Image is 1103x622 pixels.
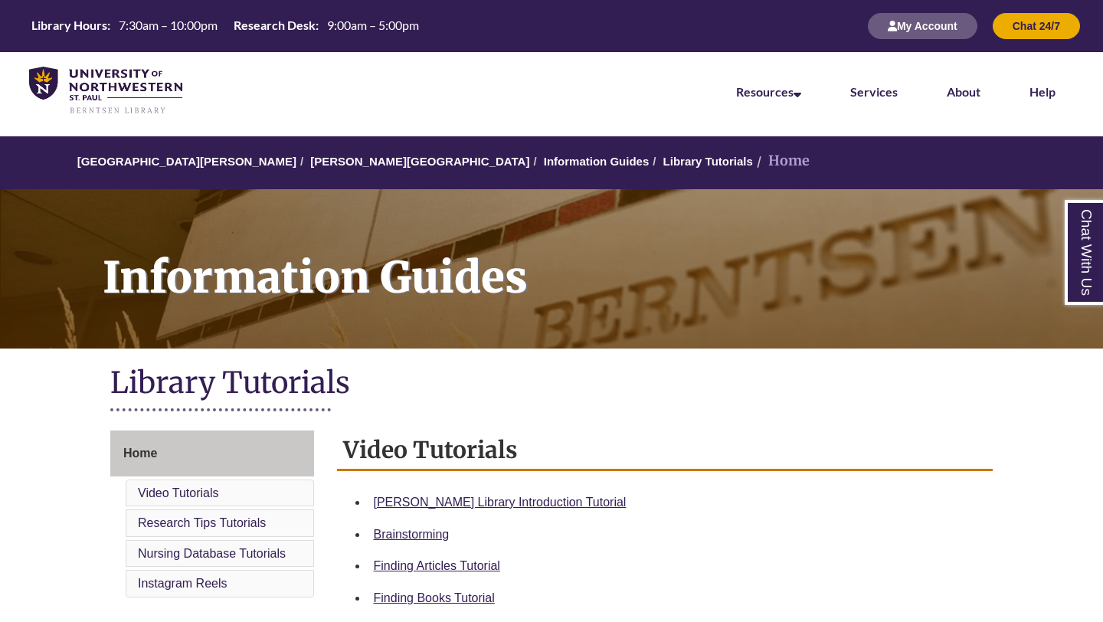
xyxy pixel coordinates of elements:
[374,528,450,541] a: Brainstorming
[993,13,1080,39] button: Chat 24/7
[29,67,182,115] img: UNWSP Library Logo
[993,19,1080,32] a: Chat 24/7
[947,84,980,99] a: About
[1029,84,1056,99] a: Help
[327,18,419,32] span: 9:00am – 5:00pm
[25,17,113,34] th: Library Hours:
[138,486,219,499] a: Video Tutorials
[110,364,993,404] h1: Library Tutorials
[227,17,321,34] th: Research Desk:
[110,430,314,601] div: Guide Page Menu
[753,150,810,172] li: Home
[868,19,977,32] a: My Account
[138,577,227,590] a: Instagram Reels
[110,430,314,476] a: Home
[868,13,977,39] button: My Account
[86,189,1103,329] h1: Information Guides
[736,84,801,99] a: Resources
[138,516,266,529] a: Research Tips Tutorials
[374,591,495,604] a: Finding Books Tutorial
[25,17,425,34] table: Hours Today
[25,17,425,35] a: Hours Today
[123,447,157,460] span: Home
[544,155,650,168] a: Information Guides
[850,84,898,99] a: Services
[663,155,753,168] a: Library Tutorials
[119,18,218,32] span: 7:30am – 10:00pm
[337,430,993,471] h2: Video Tutorials
[374,559,500,572] a: Finding Articles Tutorial
[138,547,286,560] a: Nursing Database Tutorials
[310,155,529,168] a: [PERSON_NAME][GEOGRAPHIC_DATA]
[374,496,627,509] a: [PERSON_NAME] Library Introduction Tutorial
[77,155,296,168] a: [GEOGRAPHIC_DATA][PERSON_NAME]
